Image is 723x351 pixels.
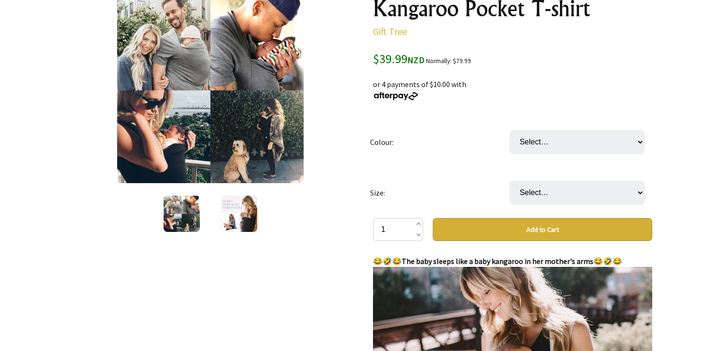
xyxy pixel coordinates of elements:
img: Kangaroo Pocket T-shirt [164,196,200,232]
img: Afterpay [373,92,419,100]
span: $39.99 [373,51,425,66]
small: Normally: $79.99 [426,57,471,65]
div: or 4 payments of $10.00 with [373,67,652,101]
button: Add to Cart [433,218,652,241]
span: NZD [407,55,425,66]
td: Colour: [370,117,510,167]
a: Gift Tree [373,25,407,37]
td: Size: [370,167,510,218]
img: Kangaroo Pocket T-shirt [221,196,257,232]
